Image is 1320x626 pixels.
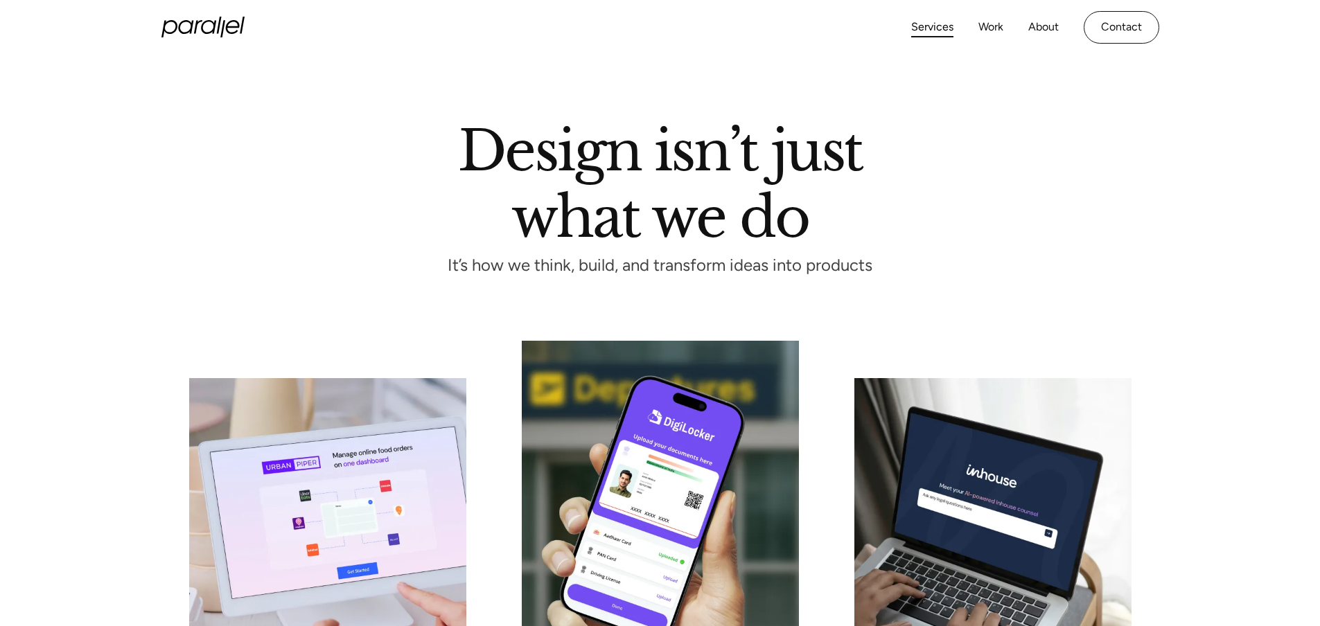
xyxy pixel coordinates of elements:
[978,17,1003,37] a: Work
[1084,11,1159,44] a: Contact
[458,124,863,238] h1: Design isn’t just what we do
[911,17,953,37] a: Services
[1028,17,1059,37] a: About
[423,260,898,271] p: It’s how we think, build, and transform ideas into products
[161,17,245,37] a: home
